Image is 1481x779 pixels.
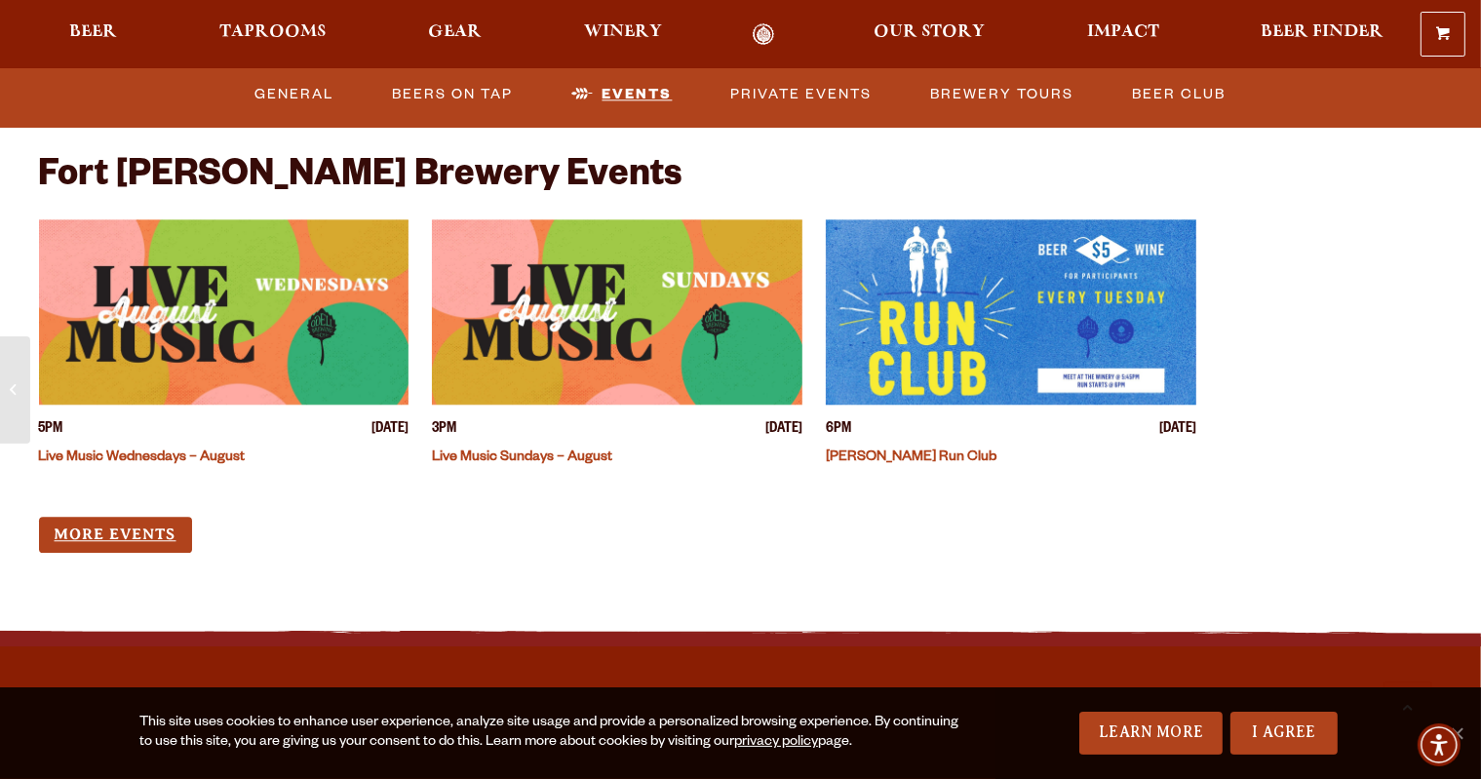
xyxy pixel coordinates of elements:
[1125,73,1234,118] a: Beer Club
[432,420,456,441] span: 3PM
[371,420,409,441] span: [DATE]
[1384,682,1432,730] a: Scroll to top
[727,23,800,46] a: Odell Home
[571,23,675,46] a: Winery
[1079,712,1223,755] a: Learn More
[415,23,494,46] a: Gear
[1159,420,1196,441] span: [DATE]
[874,24,986,40] span: Our Story
[248,73,342,118] a: General
[565,73,681,118] a: Events
[1074,23,1172,46] a: Impact
[1230,712,1338,755] a: I Agree
[584,24,662,40] span: Winery
[1261,24,1384,40] span: Beer Finder
[432,450,612,466] a: Live Music Sundays – August
[765,420,802,441] span: [DATE]
[734,735,818,751] a: privacy policy
[39,420,63,441] span: 5PM
[826,420,851,441] span: 6PM
[1248,23,1396,46] a: Beer Finder
[207,23,339,46] a: Taprooms
[923,73,1082,118] a: Brewery Tours
[39,450,246,466] a: Live Music Wednesdays – August
[428,24,482,40] span: Gear
[39,517,192,553] a: More Events (opens in a new window)
[39,157,682,200] h2: Fort [PERSON_NAME] Brewery Events
[723,73,880,118] a: Private Events
[219,24,327,40] span: Taprooms
[826,219,1196,405] a: View event details
[1087,24,1159,40] span: Impact
[826,450,996,466] a: [PERSON_NAME] Run Club
[39,219,409,405] a: View event details
[861,23,998,46] a: Our Story
[139,714,969,753] div: This site uses cookies to enhance user experience, analyze site usage and provide a personalized ...
[70,24,118,40] span: Beer
[1418,723,1461,766] div: Accessibility Menu
[385,73,522,118] a: Beers on Tap
[58,23,131,46] a: Beer
[432,219,802,405] a: View event details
